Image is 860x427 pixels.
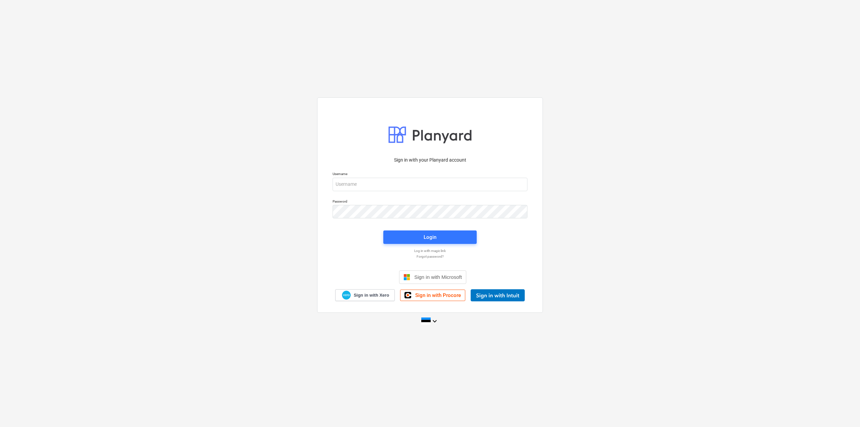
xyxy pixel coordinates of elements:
img: Microsoft logo [403,274,410,281]
div: Login [424,233,436,242]
span: Sign in with Procore [415,292,461,298]
a: Sign in with Xero [335,289,395,301]
button: Login [383,230,477,244]
p: Username [333,172,527,177]
a: Forgot password? [329,254,531,259]
a: Log in with magic link [329,249,531,253]
span: Sign in with Microsoft [414,274,462,280]
a: Sign in with Procore [400,290,465,301]
p: Password [333,199,527,205]
input: Username [333,178,527,191]
p: Sign in with your Planyard account [333,157,527,164]
img: Xero logo [342,291,351,300]
span: Sign in with Xero [354,292,389,298]
i: keyboard_arrow_down [431,317,439,325]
